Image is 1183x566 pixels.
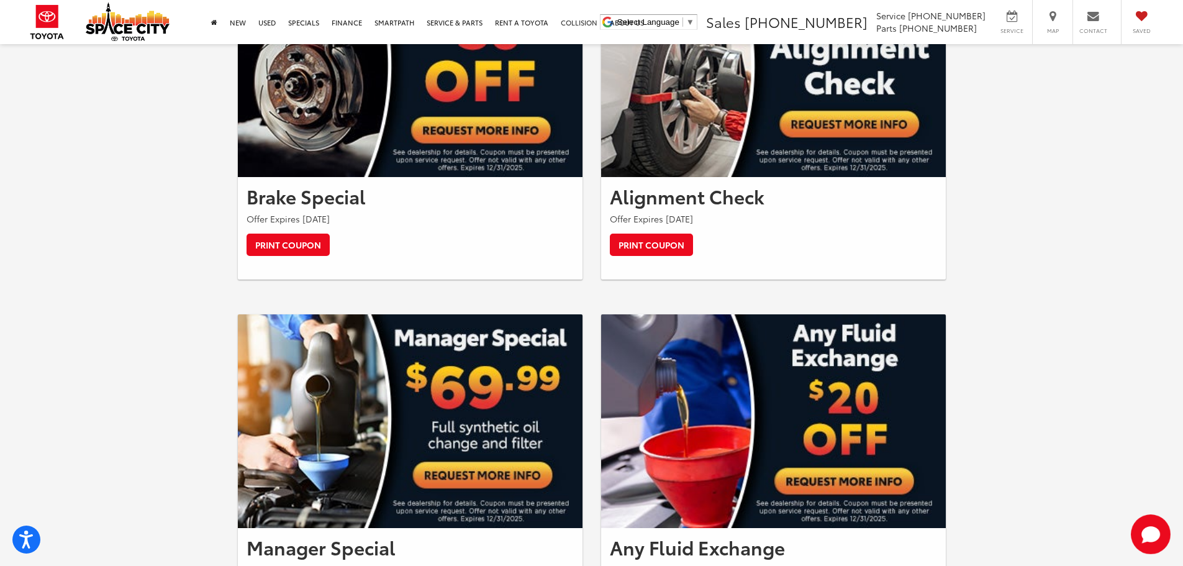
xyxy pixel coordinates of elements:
span: Parts [876,22,897,34]
span: Sales [706,12,741,32]
h2: Brake Special [247,186,574,206]
h2: Any Fluid Exchange [610,537,937,557]
span: Contact [1079,27,1107,35]
span: ▼ [686,17,694,27]
h2: Alignment Check [610,186,937,206]
img: Any Fluid Exchange [601,314,946,528]
p: Offer Expires [DATE] [610,212,937,225]
a: Print Coupon [247,234,330,256]
span: [PHONE_NUMBER] [745,12,868,32]
span: Saved [1128,27,1155,35]
a: Select Language​ [617,17,694,27]
svg: Start Chat [1131,514,1171,554]
a: Print Coupon [610,234,693,256]
img: Space City Toyota [86,2,170,41]
span: Map [1039,27,1066,35]
span: Service [876,9,905,22]
span: [PHONE_NUMBER] [899,22,977,34]
h2: Manager Special [247,537,574,557]
p: Offer Expires [DATE] [247,212,574,225]
img: Manager Special [238,314,582,528]
span: [PHONE_NUMBER] [908,9,986,22]
button: Toggle Chat Window [1131,514,1171,554]
span: Service [998,27,1026,35]
span: Select Language [617,17,679,27]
